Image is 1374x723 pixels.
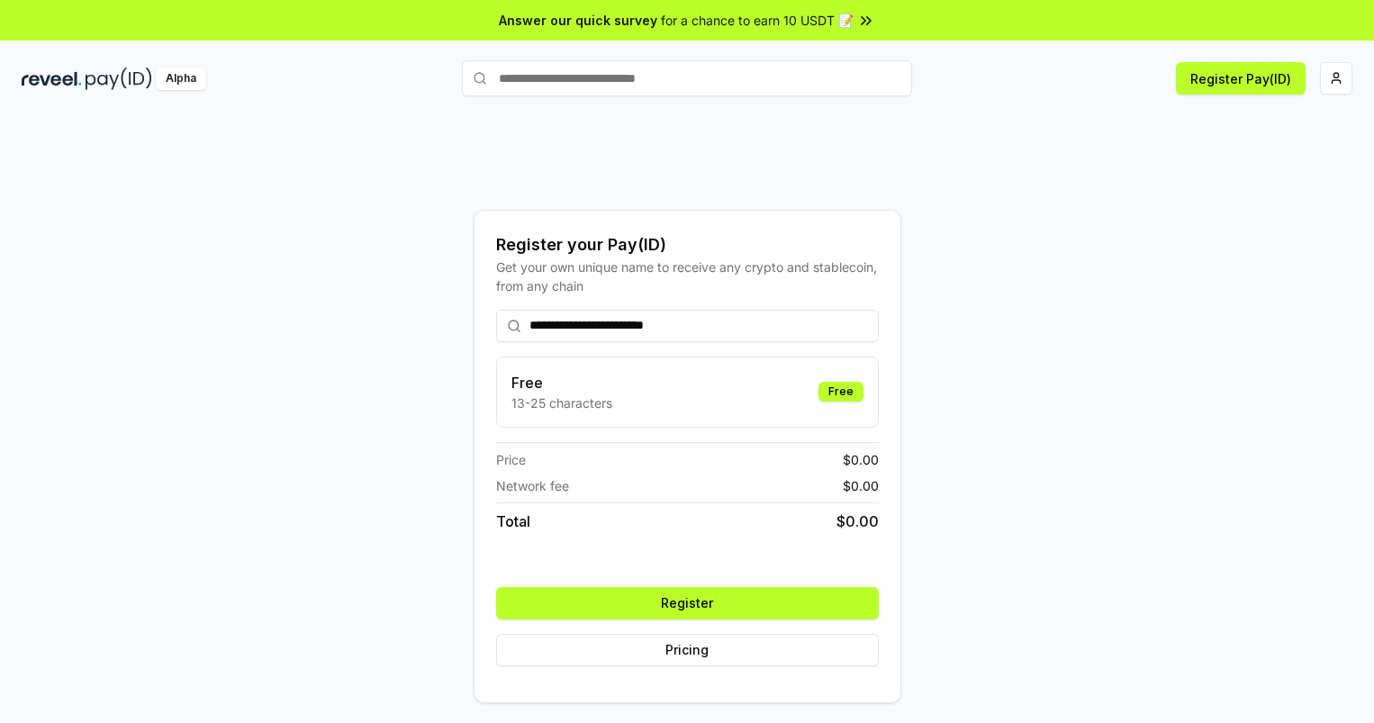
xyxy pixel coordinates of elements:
[496,450,526,469] span: Price
[496,258,879,295] div: Get your own unique name to receive any crypto and stablecoin, from any chain
[836,511,879,532] span: $ 0.00
[1176,62,1306,95] button: Register Pay(ID)
[496,511,530,532] span: Total
[843,476,879,495] span: $ 0.00
[496,476,569,495] span: Network fee
[86,68,152,90] img: pay_id
[156,68,206,90] div: Alpha
[496,634,879,666] button: Pricing
[511,372,612,393] h3: Free
[499,11,657,30] span: Answer our quick survey
[843,450,879,469] span: $ 0.00
[818,382,863,402] div: Free
[496,232,879,258] div: Register your Pay(ID)
[22,68,82,90] img: reveel_dark
[511,393,612,412] p: 13-25 characters
[661,11,854,30] span: for a chance to earn 10 USDT 📝
[496,587,879,619] button: Register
